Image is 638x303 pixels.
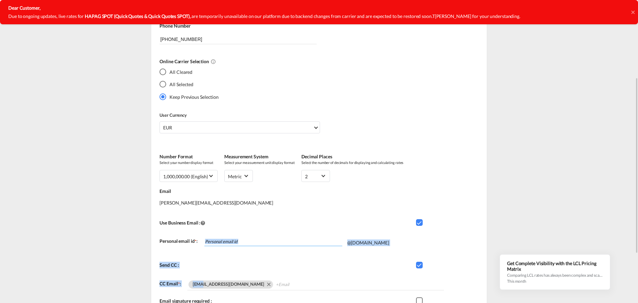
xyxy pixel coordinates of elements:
md-icon: All Cleared : Deselects all online carriers by default.All Selected : Selects all online carriers... [211,59,216,64]
iframe: Chat [5,268,28,293]
label: CC Email : [159,274,187,296]
strong: [EMAIL_ADDRESS][DOMAIN_NAME] [193,281,264,287]
span: @[DOMAIN_NAME] [342,231,480,260]
span: Select your number display format [159,160,218,165]
label: Personal email id : [159,231,204,260]
label: Email [159,188,480,195]
div: 1,000,000.00 (English) [163,174,208,179]
label: Number Format [159,153,218,160]
md-radio-button: Keep Previous Selection [159,93,219,100]
label: Online Carrier Selection [159,58,473,65]
div: OPRS@ifbspain.com. Press delete to remove this chip. [193,281,265,288]
md-radio-button: All Selected [159,81,219,88]
div: [PERSON_NAME][EMAIL_ADDRESS][DOMAIN_NAME] [159,195,480,218]
span: Select the number of decimals for displaying and calculating rates [301,160,403,165]
md-radio-button: All Cleared [159,68,219,75]
input: Chips input. [276,279,332,290]
div: Send CC : [159,260,416,274]
div: metric [228,174,242,179]
input: Personal email id [204,236,342,246]
div: Use Business Email : [159,218,416,231]
md-checkbox: Checkbox 1 [416,220,426,226]
label: Decimal Places [301,153,403,160]
span: Select your measurement unit display format [224,160,295,165]
md-radio-group: Yes [159,68,219,105]
md-checkbox: Checkbox 1 [416,262,426,268]
input: Phone Number [159,34,316,44]
md-select: Select Currency: € EUREuro [159,121,320,133]
span: EUR [163,124,313,131]
button: Remove OPRS@ifbspain.com [263,281,273,287]
md-icon: Notification will be sent from this email Id [200,220,206,226]
label: User Currency [159,112,320,118]
md-chips-wrap: Chips container. Use arrow keys to select chips. [187,279,444,290]
label: Phone Number [159,23,473,29]
label: Measurement System [224,153,295,160]
div: 2 [305,174,308,179]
